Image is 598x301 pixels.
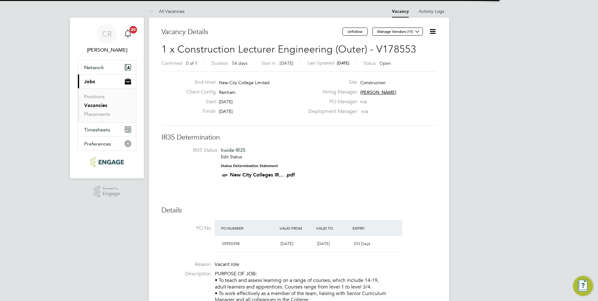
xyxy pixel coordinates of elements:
[90,157,124,167] img: ncclondon-logo-retina.png
[161,28,342,37] h3: Vacancy Details
[181,79,216,86] label: End Hirer
[186,60,197,66] span: 0 of 1
[78,24,136,54] a: CR[PERSON_NAME]
[219,109,233,114] span: [DATE]
[161,43,416,55] span: 1 x Construction Lecturer Engineering (Outer) - V178553
[419,8,444,14] a: Activity Logs
[232,60,247,66] span: 54 days
[342,28,367,36] button: Unfollow
[222,241,240,246] span: 05950398
[337,60,349,66] span: [DATE]
[94,186,120,198] a: Powered byEngage
[305,108,357,115] label: Deployment Manager
[149,8,185,14] a: All Vacancies
[161,225,211,232] label: PO No
[392,9,409,14] a: Vacancy
[219,89,236,95] span: Rainham
[315,222,351,234] div: Valid To
[278,222,315,234] div: Valid From
[103,186,120,191] span: Powered by
[129,26,137,33] span: 20
[78,60,136,74] button: Network
[84,94,105,99] a: Positions
[360,99,367,105] span: n/a
[305,99,357,105] label: PO Manager
[84,79,95,84] span: Jobs
[360,89,396,95] span: [PERSON_NAME]
[379,60,391,66] span: Open
[78,123,136,136] button: Timesheets
[168,147,217,154] label: IR35 Status
[181,108,216,115] label: Finish
[280,60,293,66] span: [DATE]
[78,88,136,122] div: Jobs
[78,157,136,167] a: Go to home page
[281,241,293,246] span: [DATE]
[351,222,388,234] div: Expiry
[181,89,216,95] label: Client Config
[221,147,246,153] span: Inside IR35
[360,80,386,85] span: Construction
[102,30,112,38] span: CR
[230,172,295,178] a: New City Colleges IR... .pdf
[70,18,144,178] nav: Main navigation
[84,102,107,108] a: Vacancies
[181,99,216,105] label: Start
[78,46,136,54] span: Christopher Roper
[220,222,278,234] div: PO Number
[573,276,593,296] button: Engage Resource Center
[307,60,334,66] label: Last Updated
[363,60,376,66] label: Status
[305,79,357,86] label: Site
[84,64,104,70] span: Network
[221,154,242,160] a: Edit Status
[353,241,370,246] span: 333 Days
[103,191,120,196] span: Engage
[161,60,182,66] label: Confirmed
[78,74,136,88] button: Jobs
[161,261,211,268] label: Reason
[362,109,368,114] span: n/a
[161,271,211,277] label: Description
[122,24,134,44] a: 20
[261,60,276,66] label: Start In
[84,127,110,133] span: Timesheets
[219,80,270,85] span: New City College Limited
[78,137,136,150] button: Preferences
[84,111,110,117] a: Placements
[317,241,330,246] span: [DATE]
[84,141,111,147] span: Preferences
[211,60,228,66] label: Duration
[161,133,437,142] h3: IR35 Determination
[215,261,239,268] span: Vacant role
[305,89,357,95] label: Hiring Manager
[372,28,423,36] button: Manage Vendors (15)
[161,206,437,215] h3: Details
[219,99,233,105] span: [DATE]
[221,164,278,168] strong: Status Determination Statement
